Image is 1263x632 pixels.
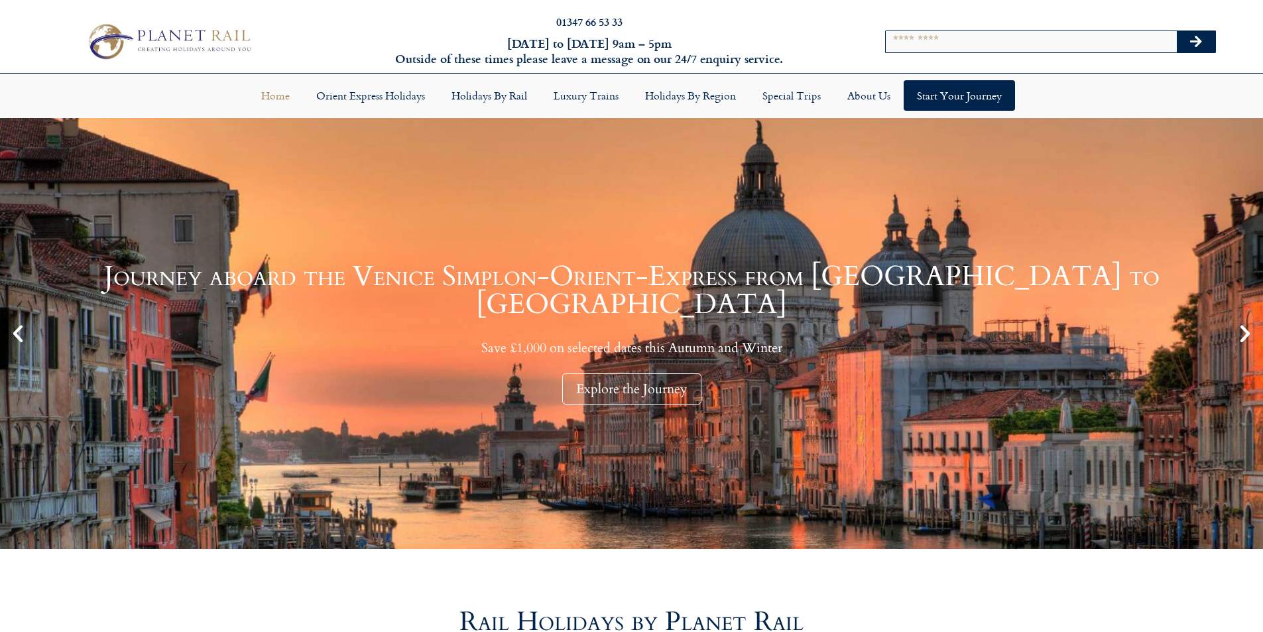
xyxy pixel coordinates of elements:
[340,36,839,67] h6: [DATE] to [DATE] 9am – 5pm Outside of these times please leave a message on our 24/7 enquiry serv...
[33,263,1230,318] h1: Journey aboard the Venice Simplon-Orient-Express from [GEOGRAPHIC_DATA] to [GEOGRAPHIC_DATA]
[248,80,303,111] a: Home
[7,322,29,345] div: Previous slide
[556,14,623,29] a: 01347 66 53 33
[82,20,255,62] img: Planet Rail Train Holidays Logo
[438,80,540,111] a: Holidays by Rail
[1177,31,1215,52] button: Search
[33,340,1230,356] p: Save £1,000 on selected dates this Autumn and Winter
[632,80,749,111] a: Holidays by Region
[562,373,701,405] div: Explore the Journey
[1234,322,1256,345] div: Next slide
[540,80,632,111] a: Luxury Trains
[7,80,1256,111] nav: Menu
[749,80,834,111] a: Special Trips
[834,80,904,111] a: About Us
[303,80,438,111] a: Orient Express Holidays
[904,80,1015,111] a: Start your Journey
